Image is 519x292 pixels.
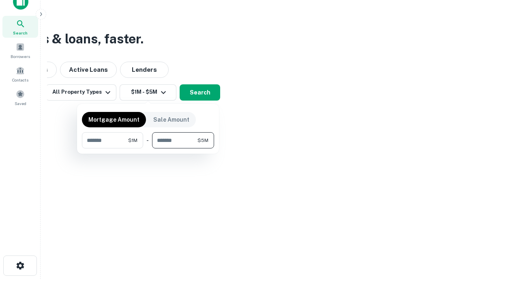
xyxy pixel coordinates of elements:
[88,115,139,124] p: Mortgage Amount
[146,132,149,148] div: -
[153,115,189,124] p: Sale Amount
[197,137,208,144] span: $5M
[128,137,137,144] span: $1M
[478,201,519,240] iframe: Chat Widget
